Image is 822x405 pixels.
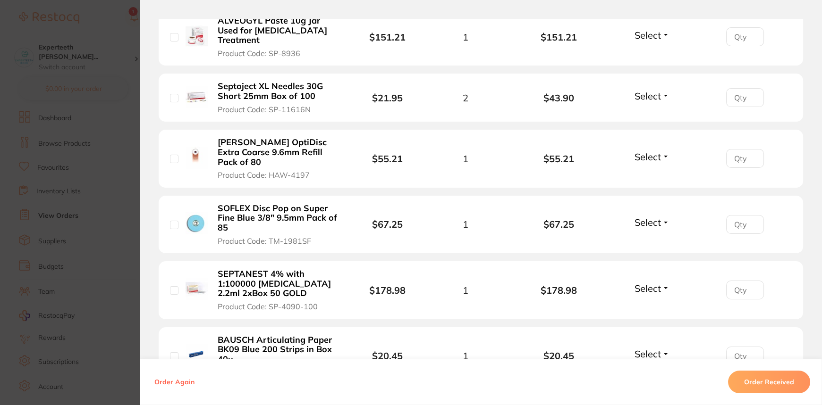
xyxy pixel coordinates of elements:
b: ALVEOGYL Paste 10g Jar Used for [MEDICAL_DATA] Treatment [218,16,339,45]
button: Select [632,90,672,102]
button: SOFLEX Disc Pop on Super Fine Blue 3/8" 9.5mm Pack of 85 Product Code: TM-1981SF [215,203,342,246]
span: Select [635,90,661,102]
img: BAUSCH Articulating Paper BK09 Blue 200 Strips in Box 40u [186,344,208,366]
span: 1 [463,153,468,164]
input: Qty [726,88,764,107]
b: $67.25 [372,218,403,230]
b: $151.21 [512,32,605,42]
span: Product Code: HAW-4197 [218,171,310,179]
b: Septoject XL Needles 30G Short 25mm Box of 100 [218,82,339,101]
span: 1 [463,350,468,361]
b: $67.25 [512,219,605,230]
input: Qty [726,27,764,46]
button: Select [632,216,672,228]
b: [PERSON_NAME] OptiDisc Extra Coarse 9.6mm Refill Pack of 80 [218,138,339,167]
b: $55.21 [372,153,403,165]
img: SOFLEX Disc Pop on Super Fine Blue 3/8" 9.5mm Pack of 85 [186,212,208,234]
span: Select [635,151,661,163]
button: Select [632,151,672,163]
b: BAUSCH Articulating Paper BK09 Blue 200 Strips in Box 40u [218,335,339,364]
input: Qty [726,347,764,365]
b: $20.45 [372,350,403,362]
span: 1 [463,285,468,296]
span: Product Code: SP-4090-100 [218,302,318,311]
button: Septoject XL Needles 30G Short 25mm Box of 100 Product Code: SP-11616N [215,81,342,114]
span: 1 [463,219,468,230]
b: $43.90 [512,92,605,103]
b: $55.21 [512,153,605,164]
span: Select [635,216,661,228]
span: 1 [463,32,468,42]
b: $151.21 [369,31,406,43]
span: Select [635,29,661,41]
input: Qty [726,281,764,299]
span: 2 [463,92,468,103]
span: Product Code: SP-8936 [218,49,300,58]
span: Select [635,282,661,294]
img: HAWE OptiDisc Extra Coarse 9.6mm Refill Pack of 80 [186,147,208,169]
button: Select [632,29,672,41]
b: $178.98 [369,284,406,296]
button: SEPTANEST 4% with 1:100000 [MEDICAL_DATA] 2.2ml 2xBox 50 GOLD Product Code: SP-4090-100 [215,269,342,311]
span: Select [635,348,661,360]
button: Select [632,282,672,294]
b: $178.98 [512,285,605,296]
img: Septoject XL Needles 30G Short 25mm Box of 100 [186,86,208,108]
button: Select [632,348,672,360]
b: SEPTANEST 4% with 1:100000 [MEDICAL_DATA] 2.2ml 2xBox 50 GOLD [218,269,339,298]
img: SEPTANEST 4% with 1:100000 adrenalin 2.2ml 2xBox 50 GOLD [186,278,208,300]
span: Product Code: TM-1981SF [218,237,311,245]
button: Order Again [152,378,197,386]
span: Product Code: SP-11616N [218,105,311,114]
img: ALVEOGYL Paste 10g Jar Used for Dry Socket Treatment [186,25,208,47]
input: Qty [726,215,764,234]
button: BAUSCH Articulating Paper BK09 Blue 200 Strips in Box 40u Product Code: BA-BK09 [215,335,342,377]
b: $20.45 [512,350,605,361]
input: Qty [726,149,764,168]
button: [PERSON_NAME] OptiDisc Extra Coarse 9.6mm Refill Pack of 80 Product Code: HAW-4197 [215,137,342,180]
button: ALVEOGYL Paste 10g Jar Used for [MEDICAL_DATA] Treatment Product Code: SP-8936 [215,16,342,58]
b: SOFLEX Disc Pop on Super Fine Blue 3/8" 9.5mm Pack of 85 [218,204,339,233]
b: $21.95 [372,92,403,104]
button: Order Received [728,371,810,393]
